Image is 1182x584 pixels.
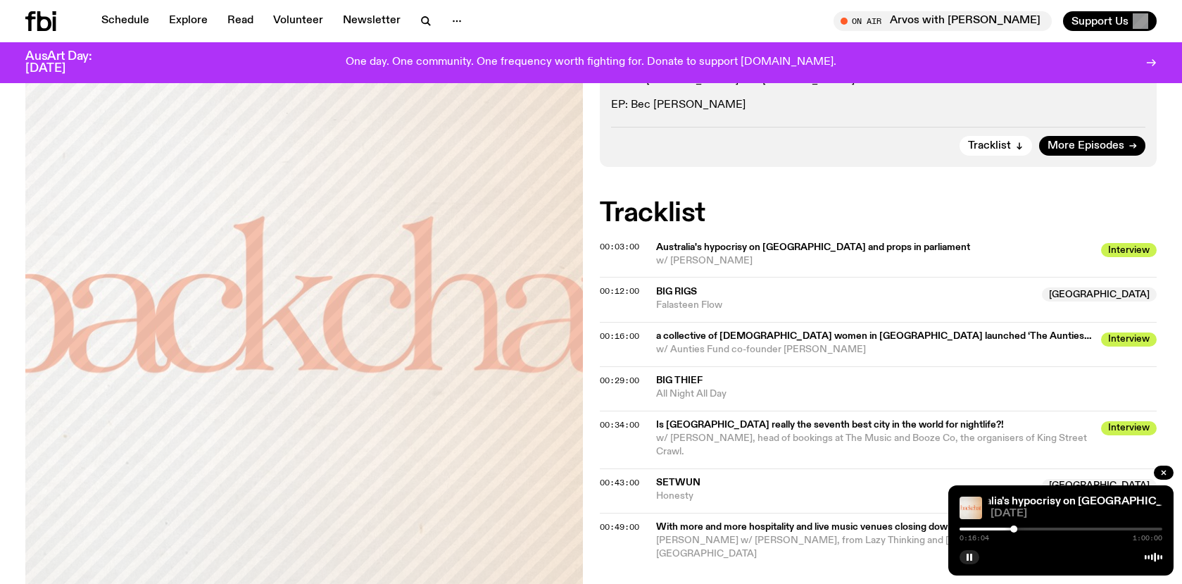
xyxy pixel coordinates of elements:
[656,433,1087,456] span: w/ [PERSON_NAME], head of bookings at The Music and Booze Co, the organisers of King Street Crawl.
[991,509,1162,519] span: [DATE]
[600,285,639,297] span: 00:12:00
[219,11,262,31] a: Read
[600,523,639,531] button: 00:49:00
[656,478,700,487] span: Setwun
[656,521,1093,534] span: With more and more hospitality and live music venues closing down, what's left?
[600,419,639,430] span: 00:34:00
[1063,11,1157,31] button: Support Us
[1133,535,1162,542] span: 1:00:00
[600,333,639,340] button: 00:16:00
[1042,479,1157,493] span: [GEOGRAPHIC_DATA]
[265,11,332,31] a: Volunteer
[656,344,866,354] span: w/ Aunties Fund co-founder [PERSON_NAME]
[600,421,639,429] button: 00:34:00
[600,477,639,488] span: 00:43:00
[600,201,1157,226] h2: Tracklist
[600,243,639,251] button: 00:03:00
[1101,243,1157,257] span: Interview
[656,375,703,385] span: Big Thief
[600,287,639,295] button: 00:12:00
[1039,136,1145,156] a: More Episodes
[600,330,639,342] span: 00:16:00
[600,479,639,487] button: 00:43:00
[161,11,216,31] a: Explore
[600,377,639,385] button: 00:29:00
[960,136,1032,156] button: Tracklist
[960,535,989,542] span: 0:16:04
[25,51,115,75] h3: AusArt Day: [DATE]
[656,490,1034,503] span: Honesty
[600,375,639,386] span: 00:29:00
[600,521,639,533] span: 00:49:00
[1101,421,1157,435] span: Interview
[656,418,1093,432] span: Is [GEOGRAPHIC_DATA] really the seventh best city in the world for nightlife?!
[93,11,158,31] a: Schedule
[968,141,1011,151] span: Tracklist
[656,256,753,266] span: w/ [PERSON_NAME]
[600,241,639,252] span: 00:03:00
[656,287,697,297] span: Big Rigs
[656,241,1093,254] span: Australia's hypocrisy on [GEOGRAPHIC_DATA] and props in parliament
[1101,333,1157,347] span: Interview
[611,99,1146,112] p: EP: Bec [PERSON_NAME]
[656,330,1093,343] span: a collective of [DEMOGRAPHIC_DATA] women in [GEOGRAPHIC_DATA] launched ‘The Aunties Fund’, creati...
[656,387,1157,401] span: All Night All Day
[346,56,836,69] p: One day. One community. One frequency worth fighting for. Donate to support [DOMAIN_NAME].
[656,299,1034,312] span: Falasteen Flow
[834,11,1052,31] button: On AirArvos with [PERSON_NAME]
[334,11,409,31] a: Newsletter
[656,535,1039,559] span: [PERSON_NAME] w/ [PERSON_NAME], from Lazy Thinking and [PERSON_NAME] of [GEOGRAPHIC_DATA]
[1071,15,1128,27] span: Support Us
[1048,141,1124,151] span: More Episodes
[1042,287,1157,302] span: [GEOGRAPHIC_DATA]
